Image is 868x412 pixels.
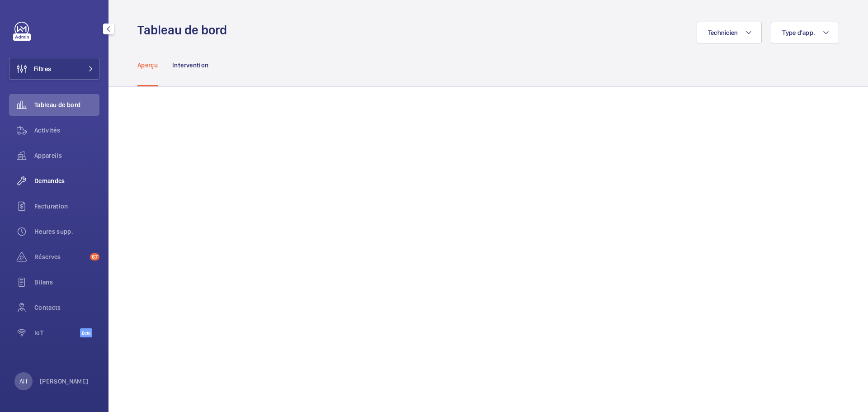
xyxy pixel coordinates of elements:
[9,58,99,80] button: Filtres
[34,278,99,287] span: Bilans
[708,29,738,36] span: Technicien
[34,176,99,185] span: Demandes
[34,100,99,109] span: Tableau de bord
[34,227,99,236] span: Heures supp.
[90,253,99,260] span: 67
[34,328,80,337] span: IoT
[19,377,27,386] p: AH
[34,303,99,312] span: Contacts
[40,377,89,386] p: [PERSON_NAME]
[172,61,208,70] p: Intervention
[34,202,99,211] span: Facturation
[771,22,839,43] button: Type d'app.
[697,22,762,43] button: Technicien
[34,126,99,135] span: Activités
[782,29,815,36] span: Type d'app.
[80,328,92,337] span: Beta
[34,252,86,261] span: Réserves
[34,64,51,73] span: Filtres
[137,22,232,38] h1: Tableau de bord
[34,151,99,160] span: Appareils
[137,61,158,70] p: Aperçu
